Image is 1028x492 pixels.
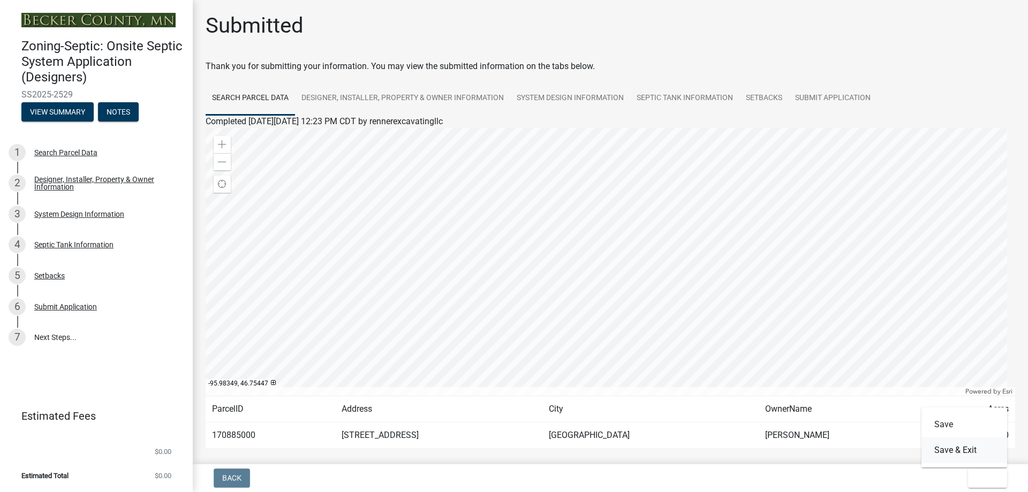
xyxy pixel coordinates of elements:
[9,405,176,427] a: Estimated Fees
[9,206,26,223] div: 3
[963,387,1015,396] div: Powered by
[21,13,176,27] img: Becker County, Minnesota
[9,144,26,161] div: 1
[921,412,1007,437] button: Save
[335,422,542,449] td: [STREET_ADDRESS]
[759,396,936,422] td: OwnerName
[98,102,139,122] button: Notes
[214,468,250,488] button: Back
[34,149,97,156] div: Search Parcel Data
[155,472,171,479] span: $0.00
[739,81,789,116] a: Setbacks
[206,60,1015,73] div: Thank you for submitting your information. You may view the submitted information on the tabs below.
[34,241,114,248] div: Septic Tank Information
[921,407,1007,467] div: Exit
[789,81,877,116] a: Submit Application
[542,396,758,422] td: City
[9,267,26,284] div: 5
[630,81,739,116] a: Septic Tank Information
[21,102,94,122] button: View Summary
[206,116,443,126] span: Completed [DATE][DATE] 12:23 PM CDT by rennerexcavatingllc
[34,176,176,191] div: Designer, Installer, Property & Owner Information
[21,472,69,479] span: Estimated Total
[206,81,295,116] a: Search Parcel Data
[214,153,231,170] div: Zoom out
[214,136,231,153] div: Zoom in
[206,13,304,39] h1: Submitted
[9,298,26,315] div: 6
[34,303,97,311] div: Submit Application
[21,89,171,100] span: SS2025-2529
[9,236,26,253] div: 4
[34,210,124,218] div: System Design Information
[98,108,139,117] wm-modal-confirm: Notes
[9,175,26,192] div: 2
[21,39,184,85] h4: Zoning-Septic: Onsite Septic System Application (Designers)
[759,422,936,449] td: [PERSON_NAME]
[206,422,335,449] td: 170885000
[335,396,542,422] td: Address
[921,437,1007,463] button: Save & Exit
[155,448,171,455] span: $0.00
[21,108,94,117] wm-modal-confirm: Summary
[295,81,510,116] a: Designer, Installer, Property & Owner Information
[34,272,65,279] div: Setbacks
[936,396,1015,422] td: Acres
[968,468,1007,488] button: Exit
[1002,388,1012,395] a: Esri
[542,422,758,449] td: [GEOGRAPHIC_DATA]
[222,474,241,482] span: Back
[510,81,630,116] a: System Design Information
[206,396,335,422] td: ParcelID
[9,329,26,346] div: 7
[214,176,231,193] div: Find my location
[977,474,992,482] span: Exit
